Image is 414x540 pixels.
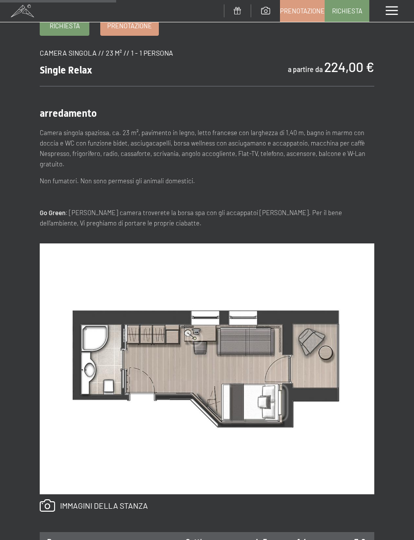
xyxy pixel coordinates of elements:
[107,21,152,30] span: Prenotazione
[40,208,374,229] p: : [PERSON_NAME] camera troverete la borsa spa con gli accappatoi [PERSON_NAME]. Per il bene dell’...
[101,16,158,35] a: Prenotazione
[288,65,323,74] span: a partire da
[280,0,324,21] a: Prenotazione
[40,209,66,217] strong: Go Green
[50,21,80,30] span: Richiesta
[40,107,97,119] span: arredamento
[280,6,325,15] span: Prenotazione
[324,59,374,75] b: 224,00 €
[40,243,374,495] img: Single Relax
[332,6,362,15] span: Richiesta
[40,16,89,35] a: Richiesta
[40,64,92,76] span: Single Relax
[325,0,369,21] a: Richiesta
[40,49,173,57] span: camera singola // 23 m² // 1 - 1 persona
[40,128,374,169] p: Camera singola spaziosa, ca. 23 m², pavimento in legno, letto francese con larghezza di 1,40 m, b...
[40,176,374,186] p: Non fumatori. Non sono permessi gli animali domestici.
